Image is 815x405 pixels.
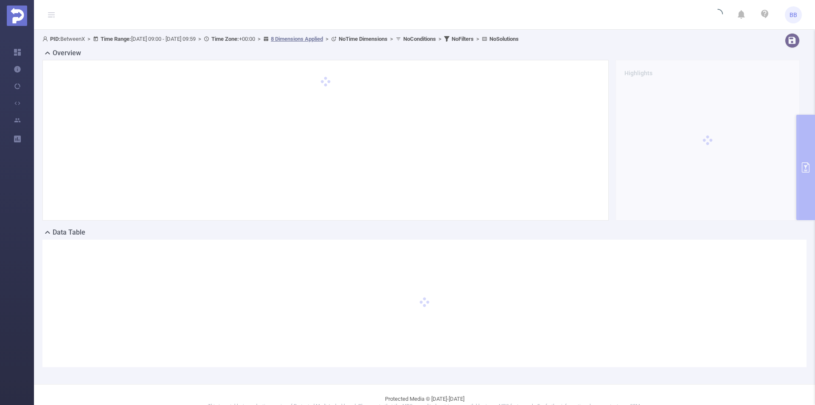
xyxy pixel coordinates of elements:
[85,36,93,42] span: >
[271,36,323,42] u: 8 Dimensions Applied
[101,36,131,42] b: Time Range:
[790,6,797,23] span: BB
[339,36,388,42] b: No Time Dimensions
[436,36,444,42] span: >
[323,36,331,42] span: >
[452,36,474,42] b: No Filters
[388,36,396,42] span: >
[713,9,723,21] i: icon: loading
[196,36,204,42] span: >
[474,36,482,42] span: >
[489,36,519,42] b: No Solutions
[53,48,81,58] h2: Overview
[53,227,85,238] h2: Data Table
[211,36,239,42] b: Time Zone:
[50,36,60,42] b: PID:
[7,6,27,26] img: Protected Media
[255,36,263,42] span: >
[403,36,436,42] b: No Conditions
[42,36,50,42] i: icon: user
[42,36,519,42] span: BetweenX [DATE] 09:00 - [DATE] 09:59 +00:00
